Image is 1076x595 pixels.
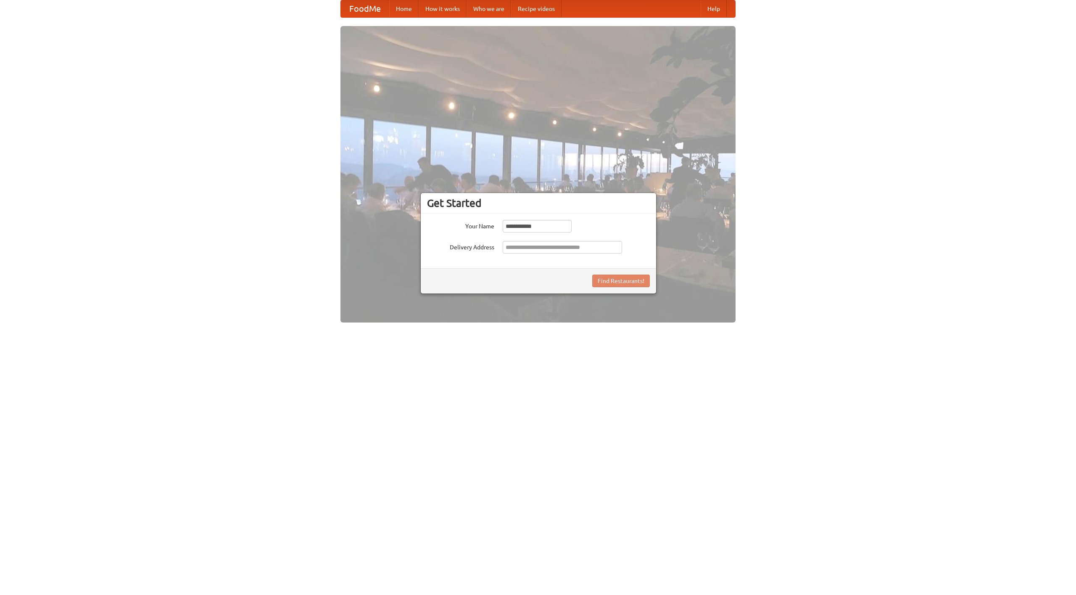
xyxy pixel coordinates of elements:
a: Help [701,0,727,17]
h3: Get Started [427,197,650,209]
a: Recipe videos [511,0,562,17]
a: How it works [419,0,467,17]
a: Home [389,0,419,17]
a: FoodMe [341,0,389,17]
button: Find Restaurants! [592,275,650,287]
a: Who we are [467,0,511,17]
label: Delivery Address [427,241,494,251]
label: Your Name [427,220,494,230]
